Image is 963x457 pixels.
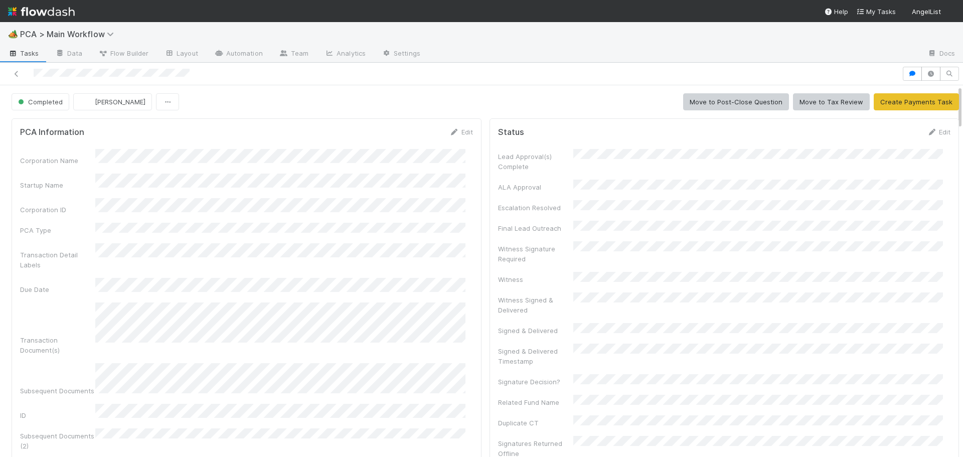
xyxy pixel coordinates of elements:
button: Completed [12,93,69,110]
a: Data [47,46,90,62]
button: [PERSON_NAME] [73,93,152,110]
div: Lead Approval(s) Complete [498,151,573,172]
div: Transaction Detail Labels [20,250,95,270]
button: Move to Tax Review [793,93,870,110]
a: Analytics [316,46,374,62]
div: Corporation Name [20,156,95,166]
img: avatar_8d06466b-a936-4205-8f52-b0cc03e2a179.png [82,97,92,107]
div: Related Fund Name [498,397,573,407]
div: Witness [498,274,573,284]
img: avatar_030f5503-c087-43c2-95d1-dd8963b2926c.png [945,7,955,17]
a: Layout [156,46,206,62]
div: Subsequent Documents [20,386,95,396]
h5: PCA Information [20,127,84,137]
div: Subsequent Documents (2) [20,431,95,451]
a: Flow Builder [90,46,156,62]
img: logo-inverted-e16ddd16eac7371096b0.svg [8,3,75,20]
div: Signed & Delivered [498,326,573,336]
div: Signed & Delivered Timestamp [498,346,573,366]
button: Move to Post-Close Question [683,93,789,110]
div: Corporation ID [20,205,95,215]
span: Completed [16,98,63,106]
div: Witness Signature Required [498,244,573,264]
span: My Tasks [856,8,896,16]
div: ALA Approval [498,182,573,192]
div: Due Date [20,284,95,294]
div: Transaction Document(s) [20,335,95,355]
div: Escalation Resolved [498,203,573,213]
span: Tasks [8,48,39,58]
a: My Tasks [856,7,896,17]
div: Witness Signed & Delivered [498,295,573,315]
div: ID [20,410,95,420]
div: Startup Name [20,180,95,190]
span: 🏕️ [8,30,18,38]
a: Settings [374,46,428,62]
a: Automation [206,46,271,62]
a: Team [271,46,316,62]
span: AngelList [912,8,941,16]
div: PCA Type [20,225,95,235]
span: PCA > Main Workflow [20,29,119,39]
div: Final Lead Outreach [498,223,573,233]
div: Duplicate CT [498,418,573,428]
h5: Status [498,127,524,137]
div: Signature Decision? [498,377,573,387]
span: Flow Builder [98,48,148,58]
button: Create Payments Task [874,93,959,110]
a: Edit [927,128,950,136]
a: Docs [919,46,963,62]
a: Edit [449,128,473,136]
div: Help [824,7,848,17]
span: [PERSON_NAME] [95,98,145,106]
